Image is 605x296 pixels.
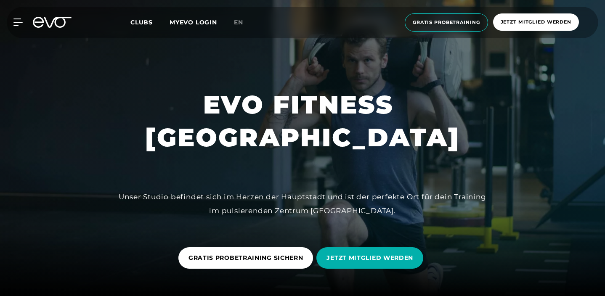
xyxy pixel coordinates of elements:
[501,18,571,26] span: Jetzt Mitglied werden
[402,13,491,32] a: Gratis Probetraining
[234,18,243,26] span: en
[130,18,170,26] a: Clubs
[113,190,492,217] div: Unser Studio befindet sich im Herzen der Hauptstadt und ist der perfekte Ort für dein Training im...
[316,241,427,275] a: JETZT MITGLIED WERDEN
[178,241,317,275] a: GRATIS PROBETRAINING SICHERN
[145,88,460,154] h1: EVO FITNESS [GEOGRAPHIC_DATA]
[326,254,413,262] span: JETZT MITGLIED WERDEN
[170,18,217,26] a: MYEVO LOGIN
[188,254,303,262] span: GRATIS PROBETRAINING SICHERN
[130,18,153,26] span: Clubs
[413,19,480,26] span: Gratis Probetraining
[234,18,253,27] a: en
[491,13,581,32] a: Jetzt Mitglied werden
